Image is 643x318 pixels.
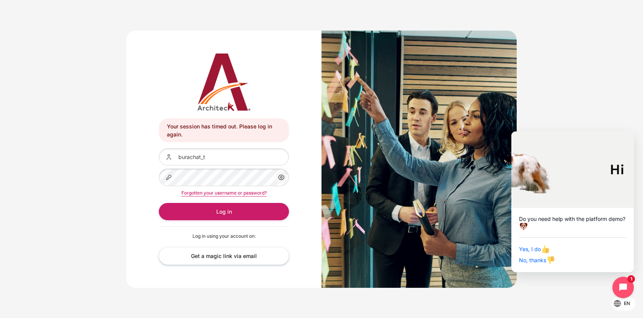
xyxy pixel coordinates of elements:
a: Forgotten your username or password? [181,190,267,196]
p: Log in using your account on: [159,233,289,240]
img: Architeck 12 [159,54,289,111]
a: Architeck 12 Architeck 12 [159,54,289,111]
button: Log in [159,203,289,220]
button: Languages [612,297,635,310]
span: en [624,300,630,307]
div: Your session has timed out. Please log in again. [159,118,289,142]
a: Get a magic link via email [159,247,289,264]
input: Username or email [159,148,289,165]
